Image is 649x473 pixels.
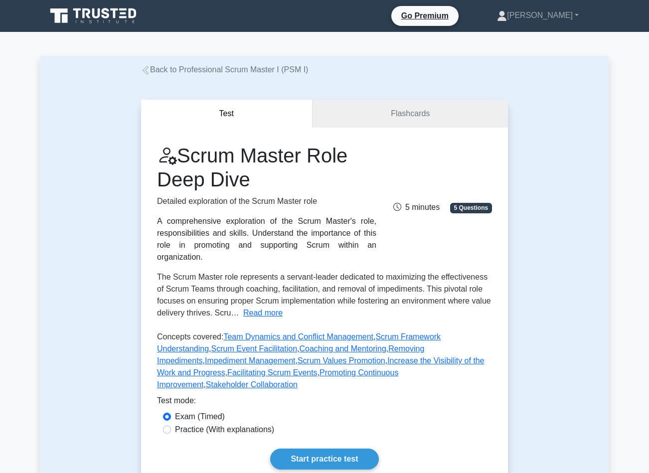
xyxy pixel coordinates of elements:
[300,344,386,353] a: Coaching and Mentoring
[243,307,283,319] button: Read more
[157,144,376,191] h1: Scrum Master Role Deep Dive
[313,100,508,128] a: Flashcards
[141,65,308,74] a: Back to Professional Scrum Master I (PSM I)
[175,411,225,423] label: Exam (Timed)
[223,332,373,341] a: Team Dynamics and Conflict Management
[298,356,385,365] a: Scrum Values Promotion
[227,368,318,377] a: Facilitating Scrum Events
[157,331,492,395] p: Concepts covered: , , , , , , , , , ,
[450,203,492,213] span: 5 Questions
[393,203,440,211] span: 5 minutes
[157,273,491,317] span: The Scrum Master role represents a servant-leader dedicated to maximizing the effectiveness of Sc...
[205,356,295,365] a: Impediment Management
[206,380,298,389] a: Stakeholder Collaboration
[395,9,455,22] a: Go Premium
[157,215,376,263] div: A comprehensive exploration of the Scrum Master's role, responsibilities and skills. Understand t...
[270,449,378,470] a: Start practice test
[157,356,485,377] a: Increase the Visibility of the Work and Progress
[157,195,376,207] p: Detailed exploration of the Scrum Master role
[175,424,274,436] label: Practice (With explanations)
[141,100,313,128] button: Test
[473,5,603,25] a: [PERSON_NAME]
[211,344,298,353] a: Scrum Event Facilitation
[157,395,492,411] div: Test mode:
